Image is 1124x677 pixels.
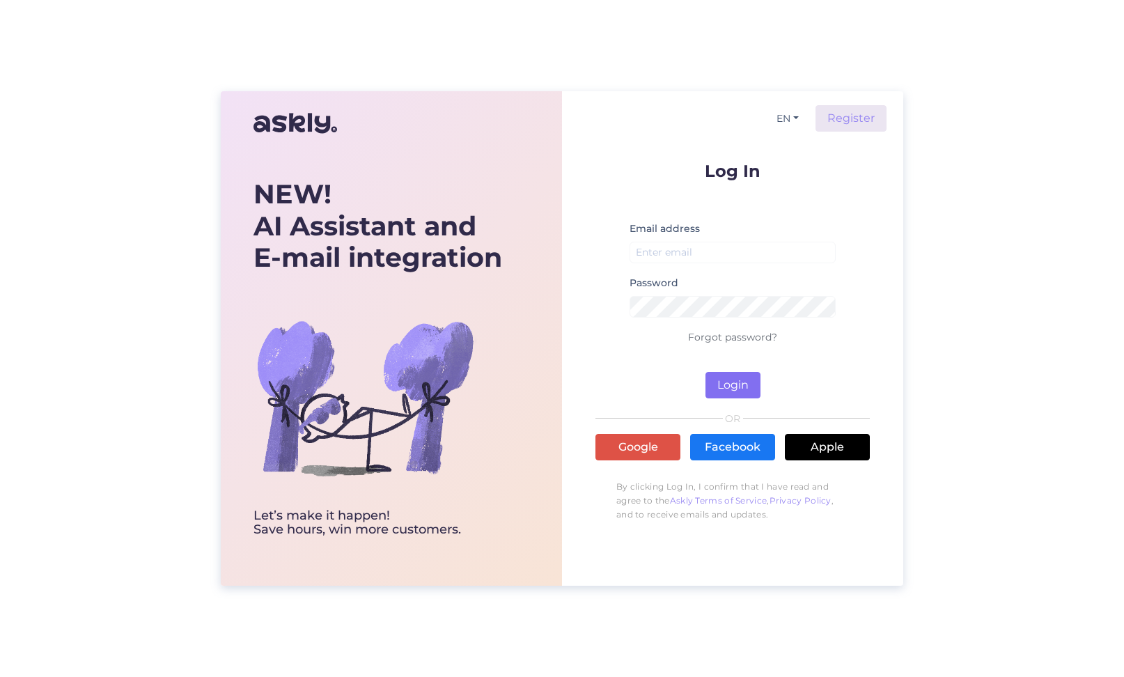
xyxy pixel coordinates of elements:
[770,495,832,506] a: Privacy Policy
[630,221,700,236] label: Email address
[723,414,743,423] span: OR
[595,434,680,460] a: Google
[253,509,502,537] div: Let’s make it happen! Save hours, win more customers.
[253,286,476,509] img: bg-askly
[690,434,775,460] a: Facebook
[630,276,678,290] label: Password
[785,434,870,460] a: Apple
[253,107,337,140] img: Askly
[630,242,836,263] input: Enter email
[253,178,502,274] div: AI Assistant and E-mail integration
[815,105,887,132] a: Register
[688,331,777,343] a: Forgot password?
[595,162,870,180] p: Log In
[670,495,767,506] a: Askly Terms of Service
[771,109,804,129] button: EN
[595,473,870,529] p: By clicking Log In, I confirm that I have read and agree to the , , and to receive emails and upd...
[705,372,760,398] button: Login
[253,178,331,210] b: NEW!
